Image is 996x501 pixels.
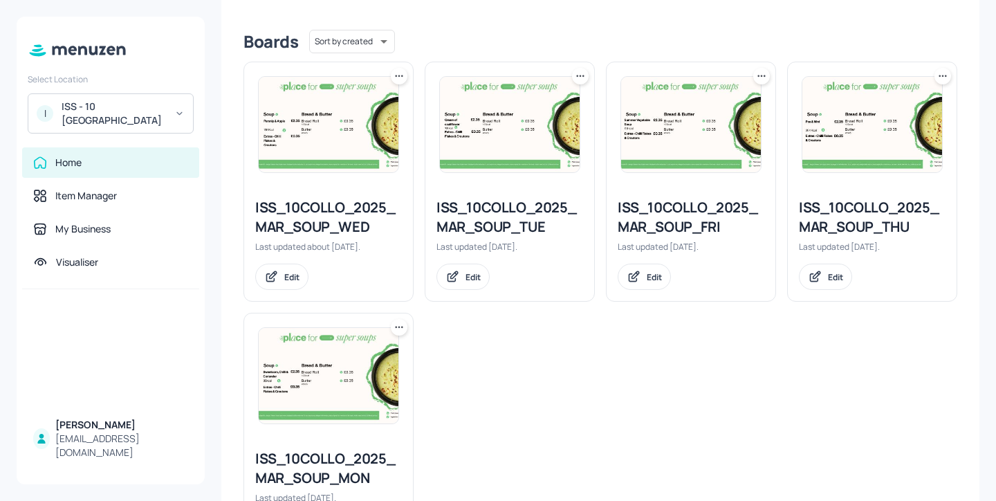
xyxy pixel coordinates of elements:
div: Select Location [28,73,194,85]
div: Edit [284,271,299,283]
div: [PERSON_NAME] [55,418,188,432]
img: 2025-08-27-17562842805191im1h0r6sw7.jpeg [259,77,398,172]
div: ISS - 10 [GEOGRAPHIC_DATA] [62,100,166,127]
div: Edit [465,271,481,283]
div: Item Manager [55,189,117,203]
div: Last updated [DATE]. [436,241,583,253]
div: My Business [55,222,111,236]
div: Last updated [DATE]. [799,241,946,253]
div: Home [55,156,82,170]
div: ISS_10COLLO_2025_MAR_SOUP_THU [799,198,946,237]
div: [EMAIL_ADDRESS][DOMAIN_NAME] [55,432,188,459]
div: I [37,105,53,122]
div: Last updated [DATE]. [618,241,764,253]
div: Sort by created [309,28,395,55]
img: 2025-07-21-1753092881332bd8klnyqh3v.jpeg [259,328,398,423]
img: 2025-07-17-1752751822869hlv2mpplrmh.jpeg [802,77,942,172]
div: ISS_10COLLO_2025_MAR_SOUP_MON [255,449,402,488]
div: ISS_10COLLO_2025_MAR_SOUP_FRI [618,198,764,237]
div: Visualiser [56,255,98,269]
div: Last updated about [DATE]. [255,241,402,253]
div: Edit [647,271,662,283]
div: Boards [243,30,298,53]
div: Edit [828,271,843,283]
div: ISS_10COLLO_2025_MAR_SOUP_WED [255,198,402,237]
img: 2025-09-23-1758622178290oopjupqxqag.jpeg [440,77,580,172]
img: 2025-07-25-1753430910199jbovif6y6od.jpeg [621,77,761,172]
div: ISS_10COLLO_2025_MAR_SOUP_TUE [436,198,583,237]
